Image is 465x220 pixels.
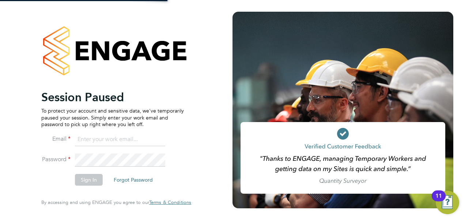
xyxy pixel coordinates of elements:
[75,174,103,186] button: Sign In
[149,200,191,205] a: Terms & Conditions
[149,199,191,205] span: Terms & Conditions
[435,196,442,205] div: 11
[41,90,184,105] h2: Session Paused
[41,199,191,205] span: By accessing and using ENGAGE you agree to our
[41,156,71,163] label: Password
[108,174,159,186] button: Forgot Password
[436,191,459,214] button: Open Resource Center, 11 new notifications
[41,135,71,143] label: Email
[75,133,165,146] input: Enter your work email...
[41,107,184,128] p: To protect your account and sensitive data, we've temporarily paused your session. Simply enter y...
